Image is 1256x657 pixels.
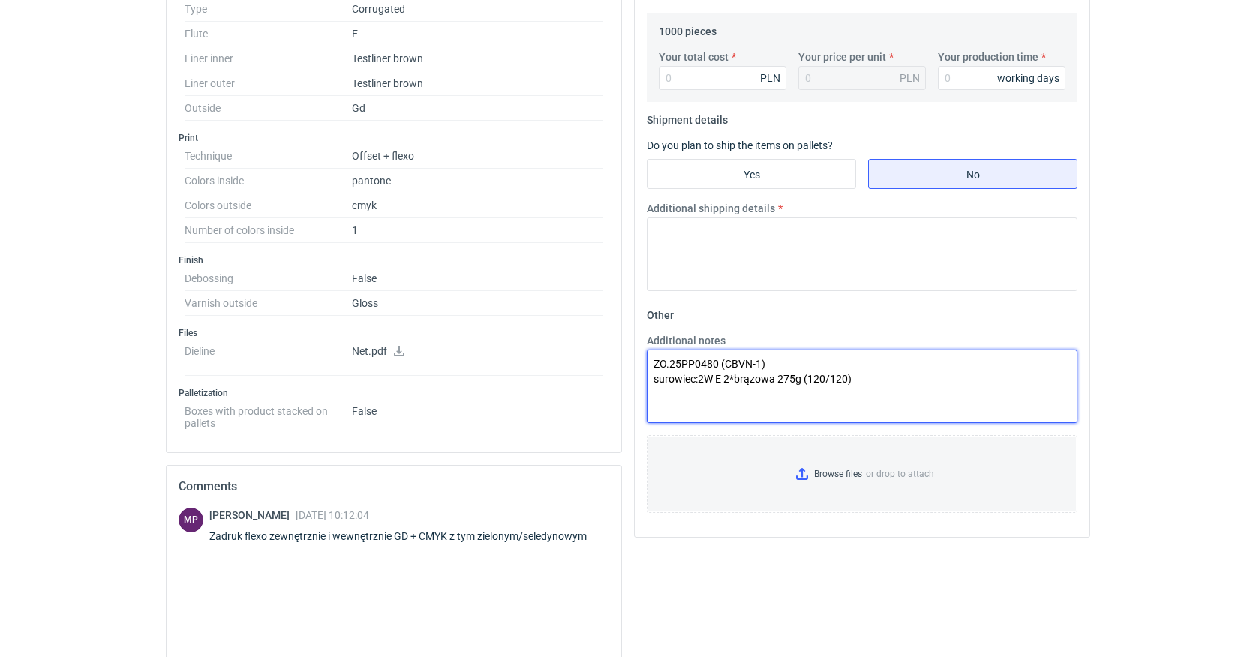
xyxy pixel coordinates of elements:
[185,96,352,121] dt: Outside
[900,70,920,85] div: PLN
[352,193,603,218] dd: cmyk
[868,159,1077,189] label: No
[185,144,352,169] dt: Technique
[209,509,296,521] span: [PERSON_NAME]
[185,22,352,46] dt: Flute
[352,96,603,121] dd: Gd
[352,266,603,291] dd: False
[185,399,352,429] dt: Boxes with product stacked on pallets
[647,159,856,189] label: Yes
[185,339,352,376] dt: Dieline
[179,254,609,266] h3: Finish
[352,144,603,169] dd: Offset + flexo
[179,132,609,144] h3: Print
[938,49,1038,64] label: Your production time
[352,291,603,316] dd: Gloss
[185,46,352,71] dt: Liner inner
[352,345,603,358] p: Net.pdf
[647,349,1077,423] textarea: ZO.25PP0480 (CBVN-1) surowiec:2W E 2*brązowa 275g (120/120)
[760,70,780,85] div: PLN
[659,19,717,37] legend: 1000 pieces
[659,66,786,90] input: 0
[647,303,674,321] legend: Other
[296,509,369,521] span: [DATE] 10:12:04
[185,291,352,316] dt: Varnish outside
[647,201,775,216] label: Additional shipping details
[209,529,605,544] div: Zadruk flexo zewnętrznie i wewnętrznie GD + CMYK z tym zielonym/seledynowym
[798,49,886,64] label: Your price per unit
[179,508,203,532] figcaption: MP
[179,478,609,496] h2: Comments
[352,169,603,193] dd: pantone
[647,139,833,151] label: Do you plan to ship the items on pallets?
[648,436,1077,512] label: or drop to attach
[179,387,609,399] h3: Palletization
[352,46,603,71] dd: Testliner brown
[647,333,726,348] label: Additional notes
[352,71,603,96] dd: Testliner brown
[185,218,352,243] dt: Number of colors inside
[185,193,352,218] dt: Colors outside
[997,70,1059,85] div: working days
[179,508,203,532] div: Michał Palasek
[185,266,352,291] dt: Debossing
[179,327,609,339] h3: Files
[647,108,728,126] legend: Shipment details
[352,22,603,46] dd: E
[185,71,352,96] dt: Liner outer
[938,66,1065,90] input: 0
[185,169,352,193] dt: Colors inside
[659,49,729,64] label: Your total cost
[352,218,603,243] dd: 1
[352,399,603,429] dd: False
